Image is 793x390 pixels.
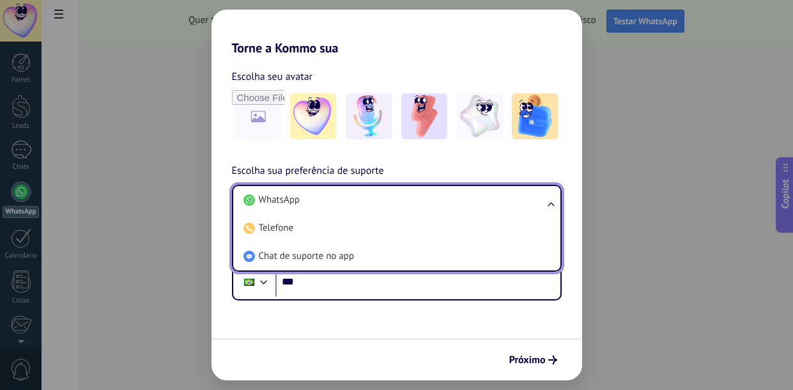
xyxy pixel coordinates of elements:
span: Escolha seu avatar [232,68,313,85]
span: Telefone [259,222,294,235]
div: Brazil: + 55 [237,269,261,295]
h2: Torne a Kommo sua [212,10,582,56]
span: Próximo [509,355,546,364]
span: Escolha sua preferência de suporte [232,163,384,180]
button: Próximo [504,349,563,371]
img: -2.jpeg [346,93,392,139]
img: -4.jpeg [457,93,503,139]
span: WhatsApp [259,194,300,207]
img: -3.jpeg [401,93,447,139]
img: -5.jpeg [512,93,558,139]
img: -1.jpeg [290,93,336,139]
span: Chat de suporte no app [259,250,355,263]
